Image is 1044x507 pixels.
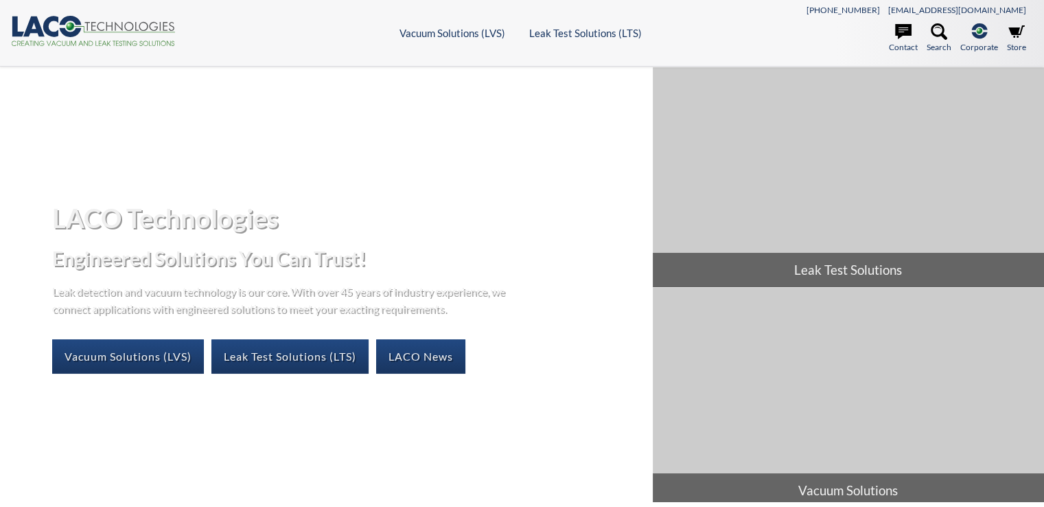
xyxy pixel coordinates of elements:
[653,67,1044,287] a: Leak Test Solutions
[52,282,512,317] p: Leak detection and vacuum technology is our core. With over 45 years of industry experience, we c...
[52,246,642,271] h2: Engineered Solutions You Can Trust!
[399,27,505,39] a: Vacuum Solutions (LVS)
[927,23,951,54] a: Search
[960,41,998,54] span: Corporate
[889,23,918,54] a: Contact
[1007,23,1026,54] a: Store
[529,27,642,39] a: Leak Test Solutions (LTS)
[376,339,465,374] a: LACO News
[52,201,642,235] h1: LACO Technologies
[52,339,204,374] a: Vacuum Solutions (LVS)
[888,5,1026,15] a: [EMAIL_ADDRESS][DOMAIN_NAME]
[653,253,1044,287] span: Leak Test Solutions
[211,339,369,374] a: Leak Test Solutions (LTS)
[807,5,880,15] a: [PHONE_NUMBER]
